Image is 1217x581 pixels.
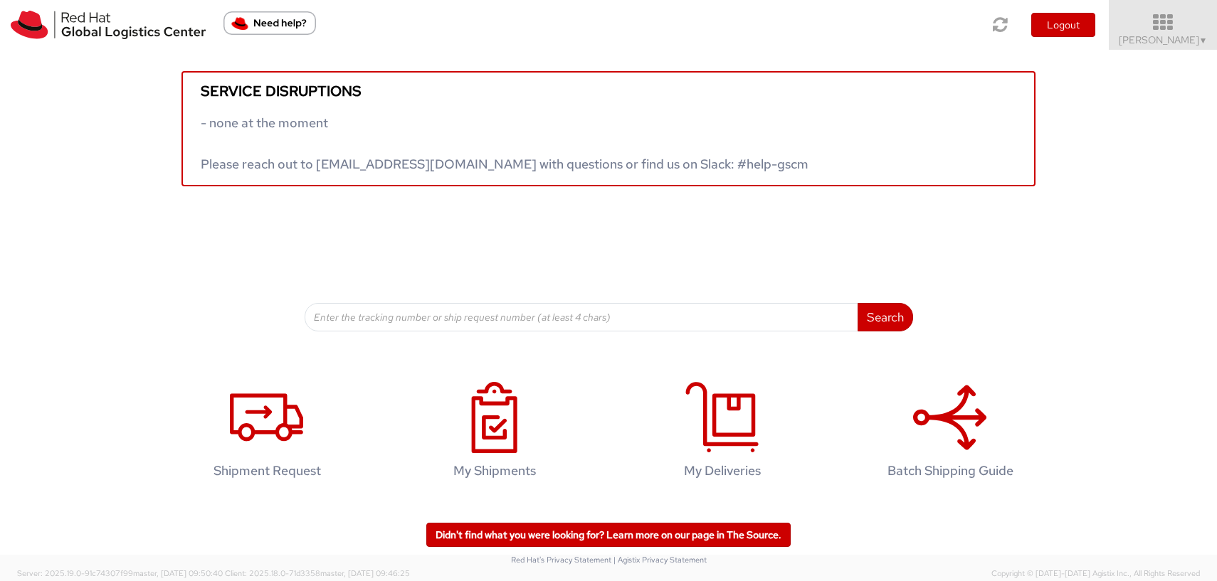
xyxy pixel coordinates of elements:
button: Logout [1031,13,1095,37]
span: master, [DATE] 09:46:25 [320,568,410,578]
img: rh-logistics-00dfa346123c4ec078e1.svg [11,11,206,39]
a: My Deliveries [616,367,829,500]
h4: Shipment Request [175,464,359,478]
a: Shipment Request [160,367,374,500]
span: [PERSON_NAME] [1119,33,1208,46]
h4: My Shipments [403,464,586,478]
span: Client: 2025.18.0-71d3358 [225,568,410,578]
span: master, [DATE] 09:50:40 [133,568,223,578]
a: Service disruptions - none at the moment Please reach out to [EMAIL_ADDRESS][DOMAIN_NAME] with qu... [181,71,1036,186]
span: Server: 2025.19.0-91c74307f99 [17,568,223,578]
a: Didn't find what you were looking for? Learn more on our page in The Source. [426,523,791,547]
button: Search [858,303,913,331]
span: ▼ [1199,35,1208,46]
h4: My Deliveries [631,464,814,478]
span: - none at the moment Please reach out to [EMAIL_ADDRESS][DOMAIN_NAME] with questions or find us o... [201,114,808,172]
a: | Agistix Privacy Statement [613,555,707,565]
h5: Service disruptions [201,83,1016,99]
h4: Batch Shipping Guide [858,464,1042,478]
button: Need help? [223,11,316,35]
input: Enter the tracking number or ship request number (at least 4 chars) [305,303,858,331]
a: My Shipments [388,367,601,500]
a: Red Hat's Privacy Statement [511,555,611,565]
a: Batch Shipping Guide [843,367,1057,500]
span: Copyright © [DATE]-[DATE] Agistix Inc., All Rights Reserved [991,568,1200,580]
